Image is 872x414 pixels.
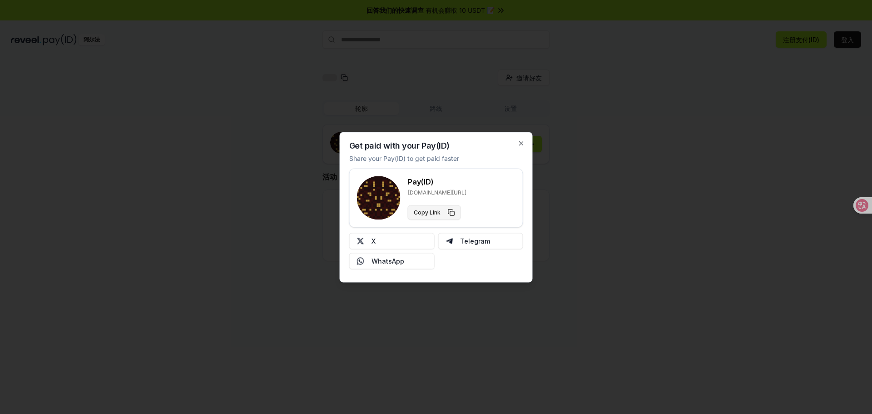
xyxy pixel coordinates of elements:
[349,141,450,150] h2: Get paid with your Pay(ID)
[357,257,364,264] img: Whatsapp
[446,237,453,244] img: Telegram
[349,253,435,269] button: WhatsApp
[357,237,364,244] img: X
[408,176,466,187] h3: Pay(ID)
[349,233,435,249] button: X
[349,153,459,163] p: Share your Pay(ID) to get paid faster
[438,233,523,249] button: Telegram
[408,189,466,196] p: [DOMAIN_NAME][URL]
[408,205,461,219] button: Copy Link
